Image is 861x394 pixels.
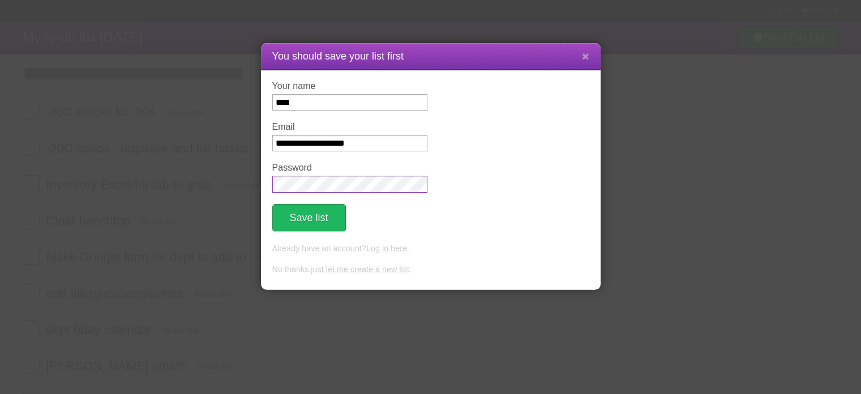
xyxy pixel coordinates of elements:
label: Password [272,163,427,173]
a: Log in here [366,244,407,253]
p: No thanks, . [272,264,589,276]
label: Email [272,122,427,132]
h1: You should save your list first [272,49,589,64]
p: Already have an account? . [272,243,589,255]
a: just let me create a new list [311,265,409,274]
label: Your name [272,81,427,91]
button: Save list [272,204,346,231]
